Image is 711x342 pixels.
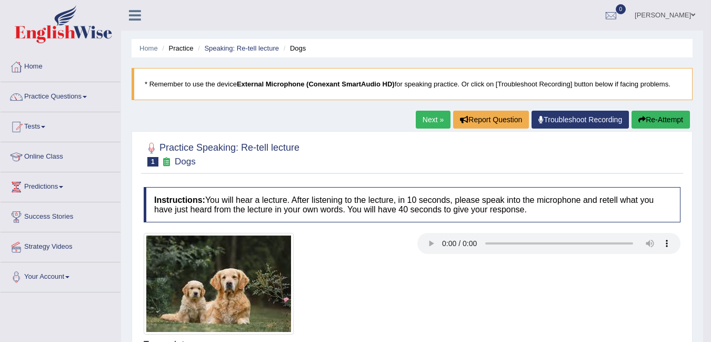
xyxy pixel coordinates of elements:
span: 1 [147,157,158,167]
a: Predictions [1,172,121,199]
a: Speaking: Re-tell lecture [204,44,279,52]
a: Tests [1,112,121,139]
a: Strategy Videos [1,232,121,259]
span: 0 [616,4,626,14]
a: Home [139,44,158,52]
a: Online Class [1,142,121,169]
b: Instructions: [154,196,205,204]
a: Home [1,52,121,79]
a: Practice Questions [1,82,121,109]
button: Re-Attempt [632,111,690,129]
small: Exam occurring question [161,157,172,167]
h2: Practice Speaking: Re-tell lecture [144,140,299,167]
b: External Microphone (Conexant SmartAudio HD) [237,80,395,88]
small: Dogs [175,157,196,167]
a: Troubleshoot Recording [532,111,629,129]
a: Next » [416,111,450,129]
li: Dogs [281,43,306,53]
li: Practice [159,43,193,53]
h4: You will hear a lecture. After listening to the lecture, in 10 seconds, please speak into the mic... [144,187,680,222]
a: Your Account [1,262,121,289]
a: Success Stories [1,202,121,229]
button: Report Question [453,111,529,129]
blockquote: * Remember to use the device for speaking practice. Or click on [Troubleshoot Recording] button b... [132,68,693,100]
